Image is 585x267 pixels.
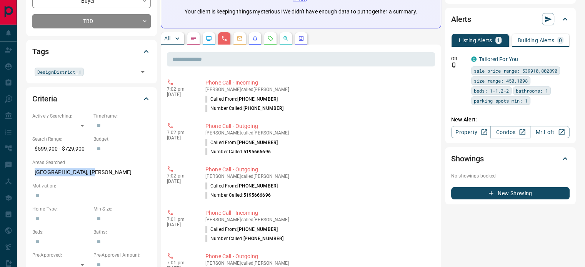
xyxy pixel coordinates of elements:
[459,38,492,43] p: Listing Alerts
[32,252,90,259] p: Pre-Approved:
[243,236,284,241] span: [PHONE_NUMBER]
[474,77,528,85] span: size range: 450,1098
[490,126,530,138] a: Condos
[205,139,278,146] p: Called From:
[298,35,304,41] svg: Agent Actions
[451,187,570,199] button: New Showing
[205,130,432,136] p: [PERSON_NAME] called [PERSON_NAME]
[479,56,518,62] a: Tailored For You
[164,36,170,41] p: All
[167,217,194,222] p: 7:01 pm
[205,122,432,130] p: Phone Call - Outgoing
[237,140,278,145] span: [PHONE_NUMBER]
[205,96,278,103] p: Called From:
[205,182,278,189] p: Called From:
[559,38,562,43] p: 0
[167,130,194,135] p: 7:02 pm
[32,93,57,105] h2: Criteria
[167,92,194,97] p: [DATE]
[32,42,151,61] div: Tags
[206,35,212,41] svg: Lead Browsing Activity
[243,192,271,198] span: 5195666696
[32,136,90,143] p: Search Range:
[32,113,90,119] p: Actively Searching:
[205,217,432,222] p: [PERSON_NAME] called [PERSON_NAME]
[205,79,432,87] p: Phone Call - Incoming
[93,113,151,119] p: Timeframe:
[205,148,271,155] p: Number Called:
[237,35,243,41] svg: Emails
[451,10,570,28] div: Alerts
[205,235,283,242] p: Number Called:
[205,105,283,112] p: Number Called:
[93,206,151,212] p: Min Size:
[205,192,271,199] p: Number Called:
[32,166,151,179] p: [GEOGRAPHIC_DATA], [PERSON_NAME]
[243,106,284,111] span: [PHONE_NUMBER]
[518,38,554,43] p: Building Alerts
[221,35,227,41] svg: Calls
[451,116,570,124] p: New Alert:
[252,35,258,41] svg: Listing Alerts
[283,35,289,41] svg: Opportunities
[451,13,471,25] h2: Alerts
[267,35,273,41] svg: Requests
[32,45,48,58] h2: Tags
[190,35,197,41] svg: Notes
[237,183,278,189] span: [PHONE_NUMBER]
[93,136,151,143] p: Budget:
[451,149,570,168] div: Showings
[32,182,151,189] p: Motivation:
[93,252,151,259] p: Pre-Approval Amount:
[205,209,432,217] p: Phone Call - Incoming
[167,179,194,184] p: [DATE]
[474,67,557,75] span: sale price range: 539910,802890
[32,14,151,28] div: TBD
[451,153,484,165] h2: Showings
[205,87,432,92] p: [PERSON_NAME] called [PERSON_NAME]
[530,126,570,138] a: Mr.Loft
[167,86,194,92] p: 7:02 pm
[167,222,194,227] p: [DATE]
[185,8,417,16] p: Your client is keeping things mysterious! We didn't have enough data to put together a summary.
[93,229,151,235] p: Baths:
[32,159,151,166] p: Areas Searched:
[471,56,477,62] div: condos.ca
[451,126,491,138] a: Property
[451,55,467,62] p: Off
[237,227,278,232] span: [PHONE_NUMBER]
[205,260,432,266] p: [PERSON_NAME] called [PERSON_NAME]
[167,135,194,141] p: [DATE]
[243,149,271,154] span: 5195666696
[205,174,432,179] p: [PERSON_NAME] called [PERSON_NAME]
[32,143,90,155] p: $599,900 - $729,900
[32,90,151,108] div: Criteria
[516,87,548,95] span: bathrooms: 1
[205,166,432,174] p: Phone Call - Outgoing
[237,96,278,102] span: [PHONE_NUMBER]
[37,68,81,76] span: DesignDistrict_1
[167,260,194,265] p: 7:01 pm
[451,172,570,179] p: No showings booked
[451,62,457,68] svg: Push Notification Only
[474,97,528,104] span: parking spots min: 1
[497,38,500,43] p: 1
[205,226,278,233] p: Called From:
[32,206,90,212] p: Home Type:
[32,229,90,235] p: Beds:
[474,87,509,95] span: beds: 1-1,2-2
[137,66,148,77] button: Open
[205,252,432,260] p: Phone Call - Outgoing
[167,173,194,179] p: 7:02 pm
